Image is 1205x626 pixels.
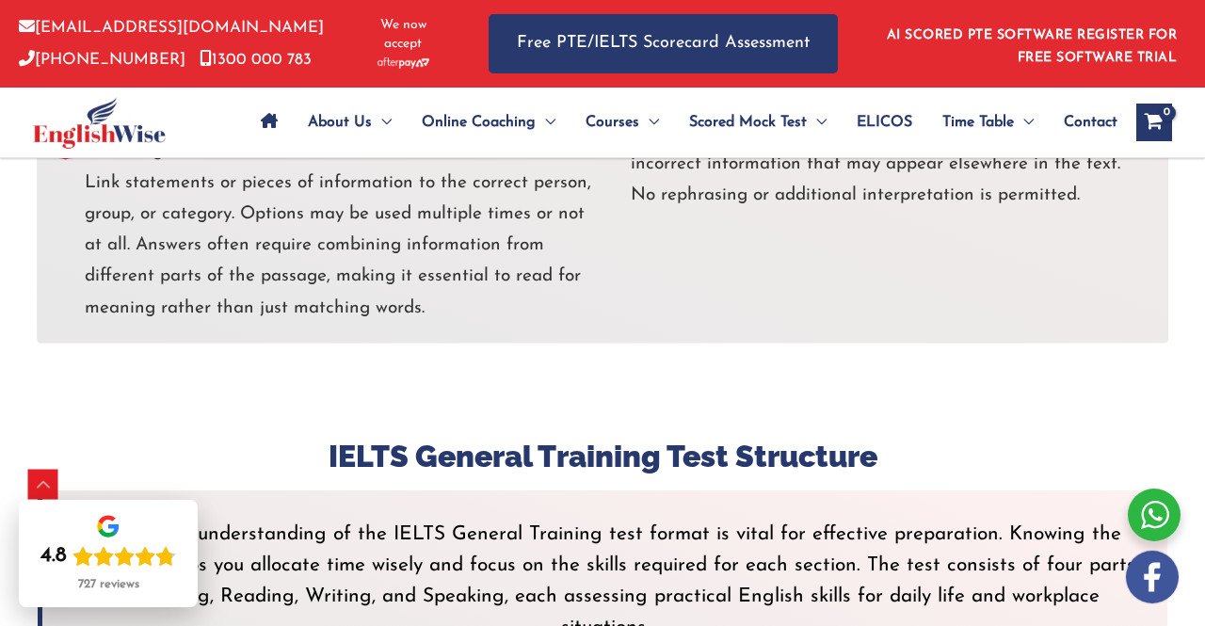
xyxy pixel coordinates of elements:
span: Courses [586,89,639,155]
div: 727 reviews [78,577,139,592]
span: Menu Toggle [807,89,827,155]
div: Rating: 4.8 out of 5 [40,543,176,570]
span: Menu Toggle [536,89,555,155]
a: 1300 000 783 [200,52,312,68]
span: Menu Toggle [1014,89,1034,155]
a: Scored Mock TestMenu Toggle [674,89,842,155]
aside: Header Widget 1 [876,13,1186,74]
span: Time Table [942,89,1014,155]
li: Link statements or pieces of information to the correct person, group, or category. Options may b... [56,136,602,324]
span: About Us [308,89,372,155]
span: ELICOS [857,89,912,155]
span: Menu Toggle [639,89,659,155]
a: [EMAIL_ADDRESS][DOMAIN_NAME] [19,20,324,36]
nav: Site Navigation: Main Menu [246,89,1117,155]
a: [PHONE_NUMBER] [19,52,185,68]
h3: IELTS General Training Test Structure [38,437,1167,476]
a: Contact [1049,89,1117,155]
a: CoursesMenu Toggle [570,89,674,155]
a: AI SCORED PTE SOFTWARE REGISTER FOR FREE SOFTWARE TRIAL [887,28,1178,65]
span: Online Coaching [422,89,536,155]
a: Free PTE/IELTS Scorecard Assessment [489,14,838,73]
a: Time TableMenu Toggle [927,89,1049,155]
a: About UsMenu Toggle [293,89,407,155]
a: Online CoachingMenu Toggle [407,89,570,155]
div: 4.8 [40,543,67,570]
img: cropped-ew-logo [33,97,166,149]
a: ELICOS [842,89,927,155]
span: Menu Toggle [372,89,392,155]
img: white-facebook.png [1126,551,1179,603]
img: Afterpay-Logo [378,57,429,68]
span: We now accept [364,16,442,54]
a: View Shopping Cart, empty [1136,104,1172,141]
span: Scored Mock Test [689,89,807,155]
span: Contact [1064,89,1117,155]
